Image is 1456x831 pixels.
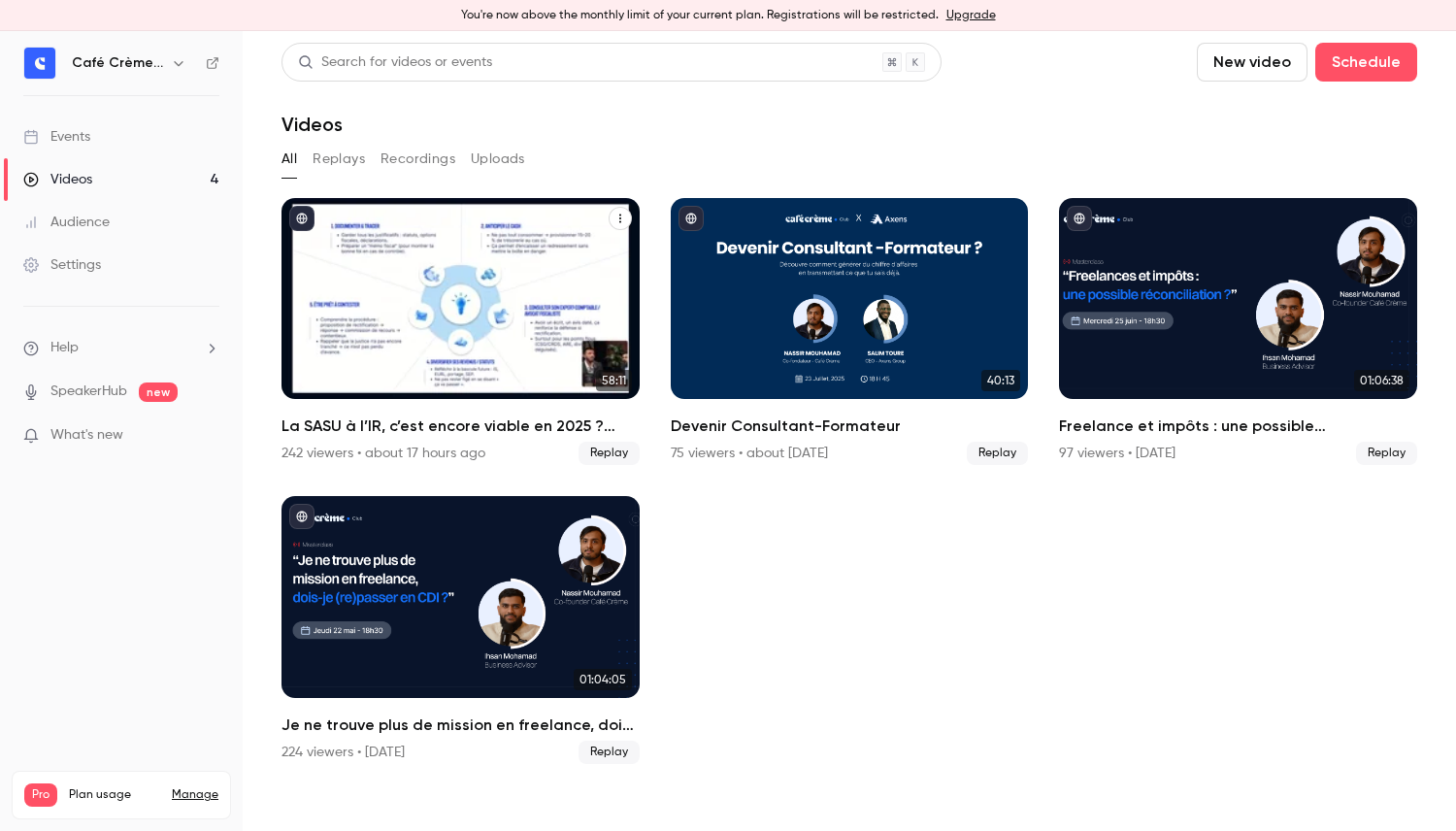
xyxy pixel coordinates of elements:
div: Audience [23,213,110,232]
button: published [289,504,314,529]
span: 40:13 [981,370,1020,391]
span: Plan usage [69,787,160,803]
h2: Freelance et impôts : une possible réconciliation ? [MASTERCLASS] [1059,415,1417,438]
span: Replay [1356,442,1417,465]
div: 97 viewers • [DATE] [1059,444,1175,463]
a: 58:11La SASU à l’IR, c’est encore viable en 2025 ? [MASTERCLASS]242 viewers • about 17 hours agoR... [281,198,640,465]
div: 242 viewers • about 17 hours ago [281,444,485,463]
a: 01:06:38Freelance et impôts : une possible réconciliation ? [MASTERCLASS]97 viewers • [DATE]Replay [1059,198,1417,465]
span: 58:11 [596,370,632,391]
button: Recordings [381,144,455,175]
div: Search for videos or events [298,52,492,73]
button: All [281,144,297,175]
section: Videos [281,43,1417,819]
div: Videos [23,170,92,189]
button: published [289,206,314,231]
button: New video [1197,43,1307,82]
li: Devenir Consultant-Formateur [671,198,1029,465]
span: Replay [967,442,1028,465]
button: published [1067,206,1092,231]
button: published [678,206,704,231]
span: Help [50,338,79,358]
a: Upgrade [946,8,996,23]
h1: Videos [281,113,343,136]
div: Settings [23,255,101,275]
div: 224 viewers • [DATE] [281,743,405,762]
li: Je ne trouve plus de mission en freelance, dois-je (re)passer en CDI ? [MASTERCLASS] [281,496,640,763]
iframe: Noticeable Trigger [196,427,219,445]
ul: Videos [281,198,1417,764]
h2: Devenir Consultant-Formateur [671,415,1029,438]
a: SpeakerHub [50,382,127,402]
button: Replays [313,144,365,175]
img: Café Crème Club [24,48,55,79]
li: help-dropdown-opener [23,338,219,358]
li: Freelance et impôts : une possible réconciliation ? [MASTERCLASS] [1059,198,1417,465]
li: La SASU à l’IR, c’est encore viable en 2025 ? [MASTERCLASS] [281,198,640,465]
a: 40:13Devenir Consultant-Formateur75 viewers • about [DATE]Replay [671,198,1029,465]
span: What's new [50,425,123,446]
h2: La SASU à l’IR, c’est encore viable en 2025 ? [MASTERCLASS] [281,415,640,438]
span: new [139,382,178,402]
button: Uploads [471,144,525,175]
span: 01:04:05 [574,669,632,690]
span: Replay [579,741,640,764]
span: 01:06:38 [1354,370,1409,391]
h2: Je ne trouve plus de mission en freelance, dois-je (re)passer en CDI ? [MASTERCLASS] [281,714,640,737]
h6: Café Crème Club [72,53,163,73]
a: Manage [172,787,218,803]
a: 01:04:05Je ne trouve plus de mission en freelance, dois-je (re)passer en CDI ? [MASTERCLASS]224 v... [281,496,640,763]
div: Events [23,127,90,147]
button: Schedule [1315,43,1417,82]
div: 75 viewers • about [DATE] [671,444,828,463]
span: Pro [24,783,57,807]
span: Replay [579,442,640,465]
